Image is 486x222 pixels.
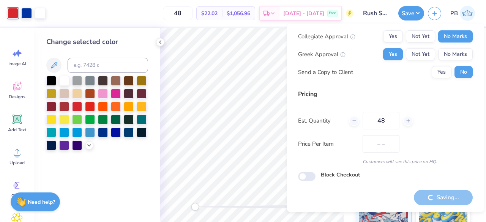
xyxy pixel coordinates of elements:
div: Change selected color [46,37,148,47]
button: Yes [432,66,451,78]
label: Est. Quantity [298,117,343,125]
span: Designs [9,94,25,100]
button: No [454,66,473,78]
button: Yes [383,30,403,43]
span: Upload [9,160,25,166]
button: Not Yet [406,30,435,43]
div: Accessibility label [191,203,199,211]
button: Save [398,6,424,20]
input: Untitled Design [357,6,394,21]
span: $1,056.96 [227,9,250,17]
input: e.g. 7428 c [68,58,148,73]
span: Image AI [8,61,26,67]
button: No Marks [438,48,473,60]
a: PB [447,6,478,21]
div: Send a Copy to Client [298,68,353,77]
button: No Marks [438,30,473,43]
span: Free [329,11,336,16]
label: Price Per Item [298,140,357,148]
span: PB [450,9,458,18]
div: Customers will see this price on HQ. [298,158,473,165]
div: Collegiate Approval [298,32,355,41]
button: Yes [383,48,403,60]
div: Greek Approval [298,50,346,59]
span: $22.02 [201,9,218,17]
img: Pipyana Biswas [460,6,475,21]
input: – – [363,112,399,129]
span: Add Text [8,127,26,133]
label: Block Checkout [321,171,360,179]
button: Not Yet [406,48,435,60]
input: – – [163,6,193,20]
div: Pricing [298,90,473,99]
strong: Need help? [28,198,55,206]
span: [DATE] - [DATE] [283,9,324,17]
